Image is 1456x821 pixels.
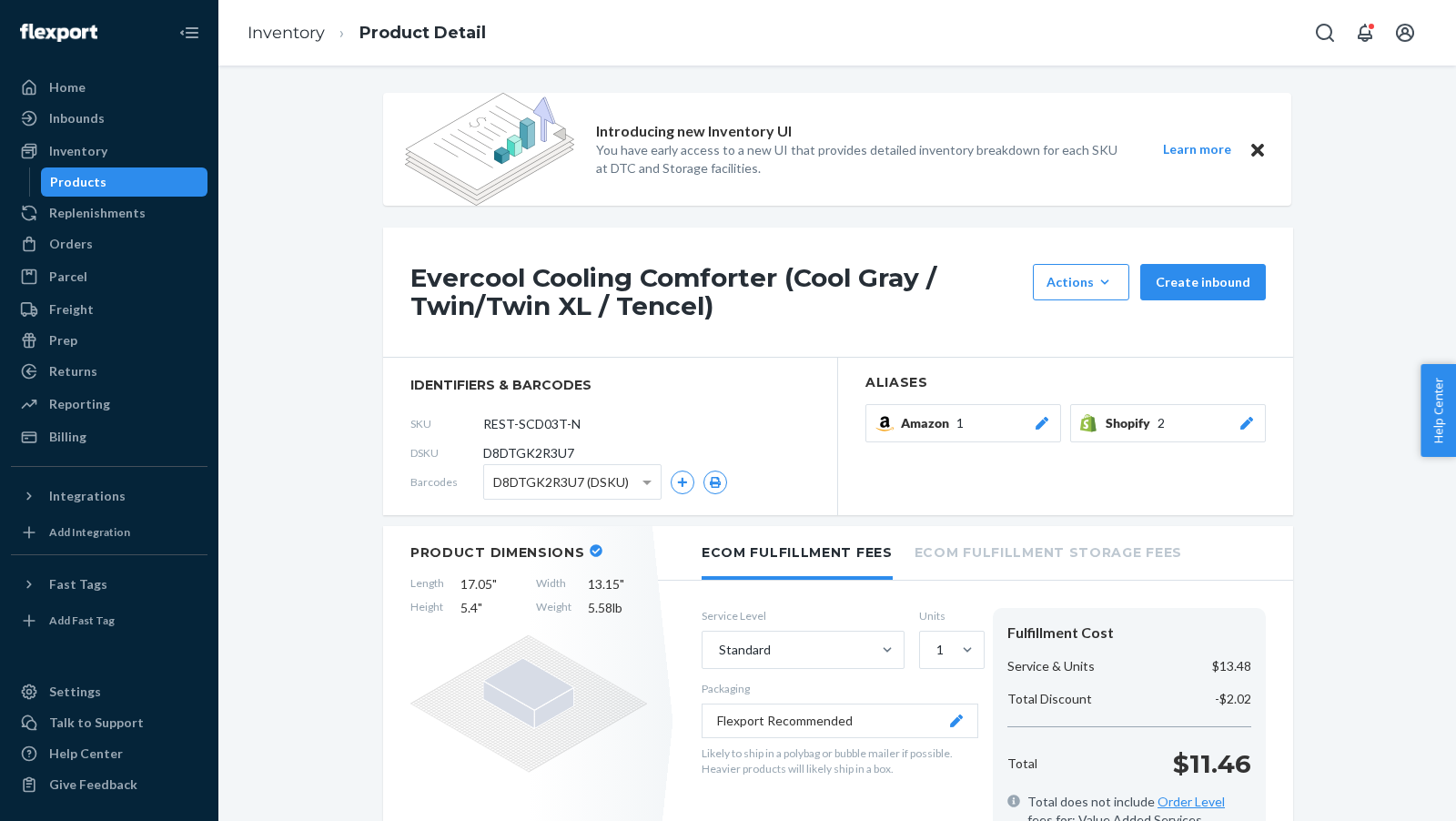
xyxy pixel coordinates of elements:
[50,173,106,191] div: Products
[49,395,110,413] div: Reporting
[49,142,107,160] div: Inventory
[49,524,130,540] div: Add Integration
[11,677,207,706] a: Settings
[11,104,207,133] a: Inbounds
[719,641,771,659] div: Standard
[49,268,87,286] div: Parcel
[410,416,483,431] span: SKU
[936,641,944,659] div: 1
[702,745,978,776] p: Likely to ship in a polybag or bubble mailer if possible. Heavier products will likely ship in a ...
[483,444,574,462] span: D8DTGK2R3U7
[1046,273,1116,291] div: Actions
[49,362,97,380] div: Returns
[865,404,1061,442] button: Amazon1
[717,641,719,659] input: Standard
[405,93,574,206] img: new-reports-banner-icon.82668bd98b6a51aee86340f2a7b77ae3.png
[49,109,105,127] div: Inbounds
[49,487,126,505] div: Integrations
[1212,657,1251,675] p: $13.48
[410,474,483,490] span: Barcodes
[11,606,207,635] a: Add Fast Tag
[1106,414,1158,432] span: Shopify
[41,167,208,197] a: Products
[1007,623,1251,644] div: Fulfillment Cost
[359,23,486,43] a: Product Detail
[49,331,77,350] div: Prep
[1140,264,1266,300] button: Create inbound
[1387,15,1423,51] button: Open account menu
[49,428,86,446] div: Billing
[1215,690,1251,708] p: -$2.02
[11,229,207,258] a: Orders
[49,235,93,253] div: Orders
[49,613,115,628] div: Add Fast Tag
[11,770,207,799] button: Give Feedback
[11,357,207,386] a: Returns
[11,390,207,419] a: Reporting
[1033,264,1129,300] button: Actions
[1158,794,1225,809] a: Order Level
[620,576,624,592] span: "
[1151,138,1242,161] button: Learn more
[588,599,647,617] span: 5.58 lb
[1158,414,1165,432] span: 2
[410,599,444,617] span: Height
[410,445,483,461] span: DSKU
[702,526,893,580] li: Ecom Fulfillment Fees
[865,376,1266,390] h2: Aliases
[915,526,1182,576] li: Ecom Fulfillment Storage Fees
[935,641,936,659] input: 1
[410,264,1024,320] h1: Evercool Cooling Comforter (Cool Gray / Twin/Twin XL / Tencel)
[233,6,500,60] ol: breadcrumbs
[49,204,146,222] div: Replenishments
[49,683,101,701] div: Settings
[492,576,497,592] span: "
[11,422,207,451] a: Billing
[1421,364,1456,457] button: Help Center
[901,414,956,432] span: Amazon
[11,518,207,547] a: Add Integration
[11,198,207,228] a: Replenishments
[1070,404,1266,442] button: Shopify2
[11,739,207,768] a: Help Center
[702,681,978,696] p: Packaging
[410,575,444,593] span: Length
[596,121,792,142] p: Introducing new Inventory UI
[11,137,207,166] a: Inventory
[536,599,571,617] span: Weight
[49,575,107,593] div: Fast Tags
[49,78,86,96] div: Home
[49,714,144,732] div: Talk to Support
[11,295,207,324] a: Freight
[171,15,207,51] button: Close Navigation
[1007,690,1092,708] p: Total Discount
[11,481,207,511] button: Integrations
[596,141,1129,177] p: You have early access to a new UI that provides detailed inventory breakdown for each SKU at DTC ...
[1307,15,1343,51] button: Open Search Box
[49,745,123,763] div: Help Center
[248,23,325,43] a: Inventory
[11,708,207,737] a: Talk to Support
[702,704,978,738] button: Flexport Recommended
[11,326,207,355] a: Prep
[1173,745,1251,782] p: $11.46
[478,600,482,615] span: "
[1007,657,1095,675] p: Service & Units
[49,775,137,794] div: Give Feedback
[410,376,810,394] span: identifiers & barcodes
[460,575,520,593] span: 17.05
[49,300,94,319] div: Freight
[493,467,629,498] span: D8DTGK2R3U7 (DSKU)
[410,544,585,561] h2: Product Dimensions
[1246,138,1269,161] button: Close
[588,575,647,593] span: 13.15
[702,608,905,623] label: Service Level
[11,73,207,102] a: Home
[919,608,978,623] label: Units
[956,414,964,432] span: 1
[1007,755,1037,773] p: Total
[536,575,571,593] span: Width
[11,570,207,599] button: Fast Tags
[11,262,207,291] a: Parcel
